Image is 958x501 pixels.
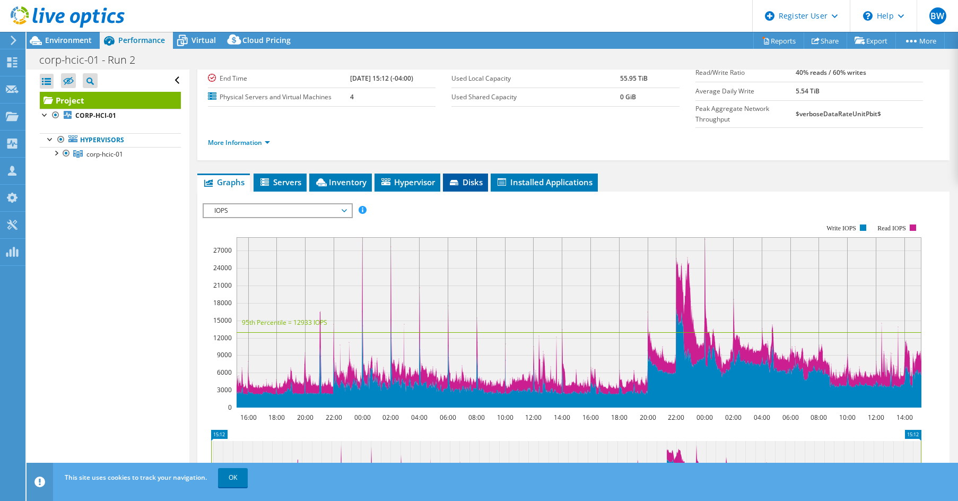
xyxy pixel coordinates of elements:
[382,413,399,422] text: 02:00
[213,333,232,342] text: 12000
[804,32,847,49] a: Share
[380,177,435,187] span: Hypervisor
[40,109,181,123] a: CORP-HCI-01
[208,138,270,147] a: More Information
[213,316,232,325] text: 15000
[620,74,648,83] b: 55.95 TiB
[240,413,257,422] text: 16:00
[213,246,232,255] text: 27000
[451,73,620,84] label: Used Local Capacity
[213,263,232,272] text: 24000
[929,7,946,24] span: BW
[695,103,796,125] label: Peak Aggregate Network Throughput
[259,177,301,187] span: Servers
[695,86,796,97] label: Average Daily Write
[65,473,207,482] span: This site uses cookies to track your navigation.
[497,413,513,422] text: 10:00
[468,413,485,422] text: 08:00
[582,413,599,422] text: 16:00
[75,111,116,120] b: CORP-HCI-01
[753,32,804,49] a: Reports
[695,67,796,78] label: Read/Write Ratio
[34,54,152,66] h1: corp-hcic-01 - Run 2
[242,35,291,45] span: Cloud Pricing
[525,413,542,422] text: 12:00
[451,92,620,102] label: Used Shared Capacity
[208,92,350,102] label: Physical Servers and Virtual Machines
[896,413,913,422] text: 14:00
[350,74,413,83] b: [DATE] 15:12 (-04:00)
[782,413,799,422] text: 06:00
[40,147,181,161] a: corp-hcic-01
[354,413,371,422] text: 00:00
[40,133,181,147] a: Hypervisors
[868,413,884,422] text: 12:00
[213,281,232,290] text: 21000
[826,224,856,232] text: Write IOPS
[242,318,327,327] text: 95th Percentile = 12933 IOPS
[895,32,945,49] a: More
[268,413,285,422] text: 18:00
[668,413,684,422] text: 22:00
[217,350,232,359] text: 9000
[411,413,428,422] text: 04:00
[696,413,713,422] text: 00:00
[217,385,232,394] text: 3000
[209,204,345,217] span: IOPS
[725,413,742,422] text: 02:00
[611,413,628,422] text: 18:00
[796,87,820,96] b: 5.54 TiB
[863,11,873,21] svg: \n
[297,413,313,422] text: 20:00
[191,35,216,45] span: Virtual
[218,468,248,487] a: OK
[350,92,354,101] b: 4
[620,92,636,101] b: 0 GiB
[839,413,856,422] text: 10:00
[326,413,342,422] text: 22:00
[640,413,656,422] text: 20:00
[754,413,770,422] text: 04:00
[496,177,593,187] span: Installed Applications
[440,413,456,422] text: 06:00
[554,413,570,422] text: 14:00
[45,35,92,45] span: Environment
[315,177,367,187] span: Inventory
[228,403,232,412] text: 0
[796,68,866,77] b: 40% reads / 60% writes
[86,150,123,159] span: corp-hcic-01
[203,177,245,187] span: Graphs
[217,368,232,377] text: 6000
[208,73,350,84] label: End Time
[448,177,483,187] span: Disks
[878,224,907,232] text: Read IOPS
[118,35,165,45] span: Performance
[796,109,881,118] b: $verboseDataRateUnitPbit$
[213,298,232,307] text: 18000
[40,92,181,109] a: Project
[811,413,827,422] text: 08:00
[847,32,896,49] a: Export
